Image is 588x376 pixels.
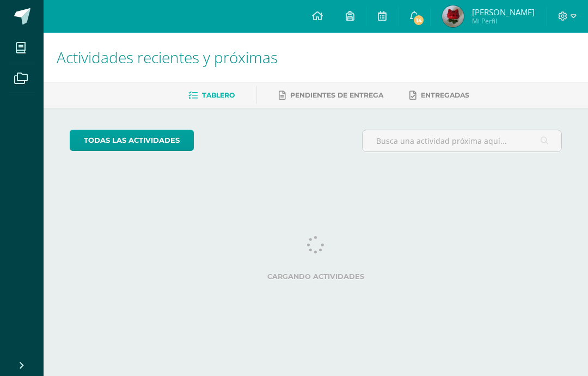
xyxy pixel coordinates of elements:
span: Pendientes de entrega [290,91,383,99]
span: Tablero [202,91,235,99]
span: 14 [413,14,425,26]
label: Cargando actividades [70,272,562,281]
span: Mi Perfil [472,16,535,26]
span: [PERSON_NAME] [472,7,535,17]
a: Pendientes de entrega [279,87,383,104]
span: Actividades recientes y próximas [57,47,278,68]
img: 53bca0dbb1463a79da423530a0daa3ed.png [442,5,464,27]
a: todas las Actividades [70,130,194,151]
a: Entregadas [409,87,469,104]
input: Busca una actividad próxima aquí... [363,130,562,151]
span: Entregadas [421,91,469,99]
a: Tablero [188,87,235,104]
